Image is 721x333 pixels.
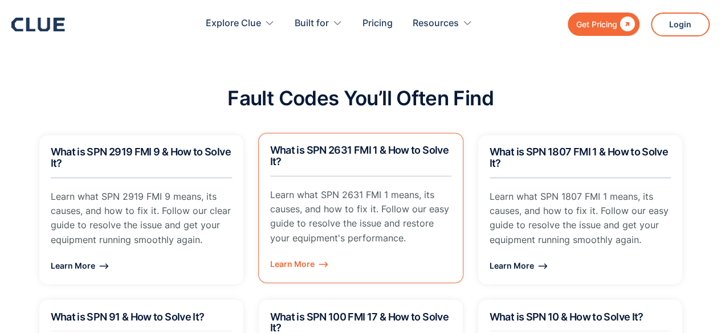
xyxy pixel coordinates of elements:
h2: What is SPN 91 & How to Solve It? [51,311,232,322]
a: Pricing [362,6,393,42]
a: Get Pricing [568,13,639,36]
div: Learn More ⟶ [490,258,671,272]
div:  [617,17,635,31]
div: Get Pricing [576,17,617,31]
div: Explore Clue [206,6,275,42]
p: Learn what SPN 1807 FMI 1 means, its causes, and how to fix it. Follow our easy guide to resolve ... [490,190,671,247]
div: Built for [295,6,329,42]
a: Login [651,13,710,36]
div: Resources [413,6,459,42]
div: Learn More ⟶ [51,258,232,272]
div: Resources [413,6,472,42]
div: Built for [295,6,343,42]
a: What is SPN 2631 FMI 1 & How to Solve It?Learn what SPN 2631 FMI 1 means, its causes, and how to ... [258,133,463,283]
a: What is SPN 2919 FMI 9 & How to Solve It?Learn what SPN 2919 FMI 9 means, its causes, and how to ... [39,134,244,285]
h2: Fault Codes You’ll Often Find [227,87,493,109]
h2: What is SPN 1807 FMI 1 & How to Solve It? [490,146,671,169]
h2: What is SPN 2919 FMI 9 & How to Solve It? [51,146,232,169]
p: Learn what SPN 2919 FMI 9 means, its causes, and how to fix it. Follow our clear guide to resolve... [51,190,232,247]
div: Explore Clue [206,6,261,42]
div: Learn More ⟶ [270,256,451,270]
h2: What is SPN 10 & How to Solve It? [490,311,671,322]
h2: What is SPN 2631 FMI 1 & How to Solve It? [270,145,451,167]
p: Learn what SPN 2631 FMI 1 means, its causes, and how to fix it. Follow our easy guide to resolve ... [270,188,451,245]
a: What is SPN 1807 FMI 1 & How to Solve It?Learn what SPN 1807 FMI 1 means, its causes, and how to ... [478,134,683,285]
